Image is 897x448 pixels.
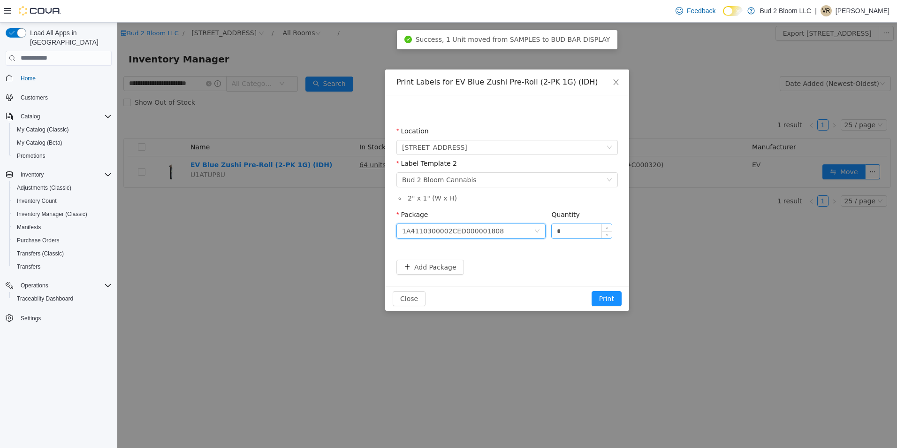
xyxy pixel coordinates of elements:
[17,263,40,270] span: Transfers
[723,6,743,16] input: Dark Mode
[13,209,91,220] a: Inventory Manager (Classic)
[17,92,112,103] span: Customers
[21,171,44,178] span: Inventory
[285,150,359,164] div: Bud 2 Bloom Cannabis
[760,5,811,16] p: Bud 2 Bloom LLC
[285,118,350,132] span: 123 Ledgewood Ave
[13,209,112,220] span: Inventory Manager (Classic)
[17,184,71,192] span: Adjustments (Classic)
[21,282,48,289] span: Operations
[17,126,69,133] span: My Catalog (Classic)
[9,208,115,221] button: Inventory Manager (Classic)
[279,188,311,196] label: Package
[9,136,115,149] button: My Catalog (Beta)
[13,150,49,162] a: Promotions
[9,247,115,260] button: Transfers (Classic)
[13,182,112,193] span: Adjustments (Classic)
[687,6,715,15] span: Feedback
[6,68,112,349] nav: Complex example
[13,222,45,233] a: Manifests
[13,293,77,304] a: Traceabilty Dashboard
[287,13,295,21] i: icon: check-circle
[13,222,112,233] span: Manifests
[289,171,501,181] li: 2 " x 1 " (W x H)
[13,261,112,272] span: Transfers
[9,149,115,162] button: Promotions
[21,75,36,82] span: Home
[485,201,494,209] span: Increase Value
[434,188,463,196] label: Quantity
[19,6,61,15] img: Cova
[13,261,44,272] a: Transfers
[17,280,52,291] button: Operations
[17,312,112,324] span: Settings
[488,204,491,207] i: icon: up
[13,248,112,259] span: Transfers (Classic)
[474,269,504,284] button: Print
[836,5,889,16] p: [PERSON_NAME]
[9,260,115,273] button: Transfers
[485,209,494,216] span: Decrease Value
[26,28,112,47] span: Load All Apps in [GEOGRAPHIC_DATA]
[488,211,491,214] i: icon: down
[2,110,115,123] button: Catalog
[672,1,719,20] a: Feedback
[17,210,87,218] span: Inventory Manager (Classic)
[13,124,112,135] span: My Catalog (Classic)
[21,94,48,101] span: Customers
[9,234,115,247] button: Purchase Orders
[13,195,112,207] span: Inventory Count
[13,293,112,304] span: Traceabilty Dashboard
[17,111,112,122] span: Catalog
[285,201,387,216] div: 1A4110300002CED000001808
[9,123,115,136] button: My Catalog (Classic)
[279,137,340,145] label: Label Template 2
[9,181,115,194] button: Adjustments (Classic)
[279,105,312,112] label: Location
[17,197,57,205] span: Inventory Count
[279,54,501,65] div: Print Labels for EV Blue Zushi Pre-Roll (2-PK 1G) (IDH)
[815,5,817,16] p: |
[13,137,66,148] a: My Catalog (Beta)
[13,124,73,135] a: My Catalog (Classic)
[17,280,112,291] span: Operations
[495,56,502,63] i: icon: close
[2,71,115,85] button: Home
[2,311,115,324] button: Settings
[9,194,115,208] button: Inventory Count
[821,5,832,16] div: Valerie Richards
[417,206,423,212] i: icon: down
[17,224,41,231] span: Manifests
[17,237,60,244] span: Purchase Orders
[275,269,308,284] button: Close
[13,150,112,162] span: Promotions
[13,235,63,246] a: Purchase Orders
[2,279,115,292] button: Operations
[2,91,115,104] button: Customers
[279,237,347,252] button: icon: plusAdd Package
[9,292,115,305] button: Traceabilty Dashboard
[489,122,495,129] i: icon: down
[13,182,75,193] a: Adjustments (Classic)
[2,168,115,181] button: Inventory
[13,137,112,148] span: My Catalog (Beta)
[21,113,40,120] span: Catalog
[17,152,46,160] span: Promotions
[17,73,39,84] a: Home
[17,139,62,147] span: My Catalog (Beta)
[17,250,64,257] span: Transfers (Classic)
[17,169,112,180] span: Inventory
[17,92,52,103] a: Customers
[21,315,41,322] span: Settings
[298,13,493,21] span: Success, 1 Unit moved from SAMPLES to BUD BAR DISPLAY
[822,5,830,16] span: VR
[434,201,494,216] input: Quantity
[13,195,61,207] a: Inventory Count
[17,72,112,84] span: Home
[13,235,112,246] span: Purchase Orders
[17,169,47,180] button: Inventory
[13,248,68,259] a: Transfers (Classic)
[486,47,512,73] button: Close
[17,313,45,324] a: Settings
